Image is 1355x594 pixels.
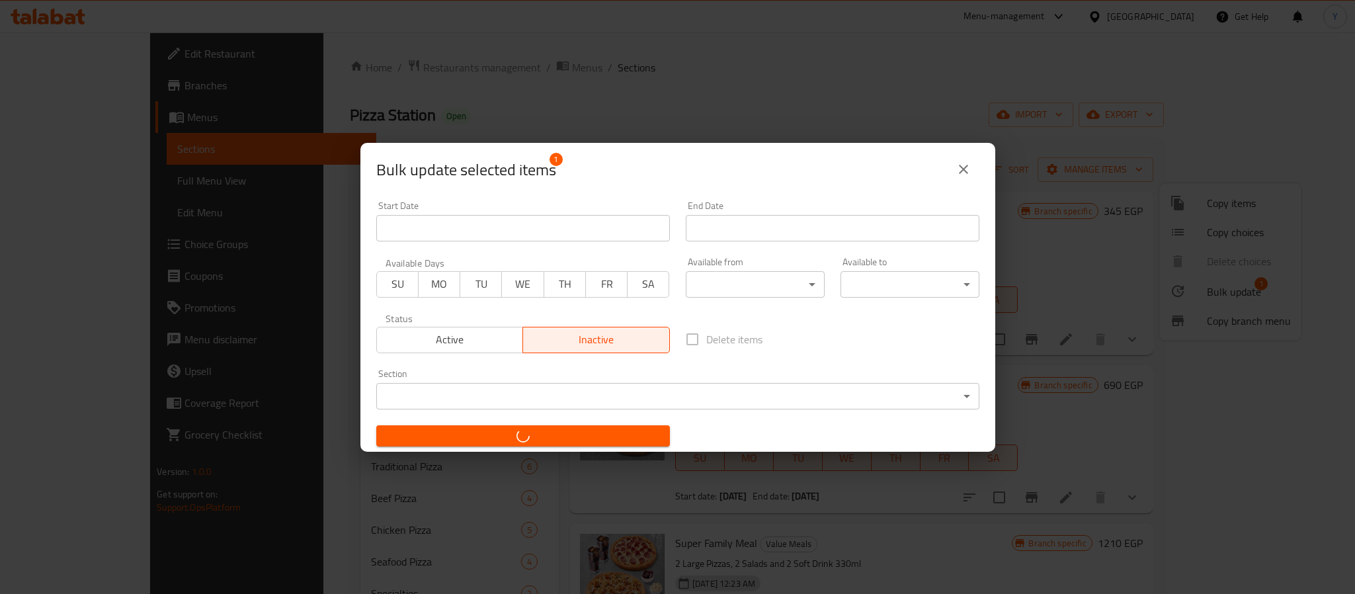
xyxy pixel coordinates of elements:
[522,327,670,353] button: Inactive
[501,271,544,298] button: WE
[686,271,825,298] div: ​
[507,275,538,294] span: WE
[382,275,413,294] span: SU
[627,271,669,298] button: SA
[460,271,502,298] button: TU
[550,275,581,294] span: TH
[591,275,622,294] span: FR
[424,275,455,294] span: MO
[376,327,524,353] button: Active
[948,153,979,185] button: close
[418,271,460,298] button: MO
[633,275,664,294] span: SA
[585,271,628,298] button: FR
[706,331,762,347] span: Delete items
[466,275,497,294] span: TU
[376,159,556,181] span: Selected items count
[841,271,979,298] div: ​
[550,153,563,166] span: 1
[376,271,419,298] button: SU
[528,330,665,349] span: Inactive
[382,330,518,349] span: Active
[376,383,979,409] div: ​
[544,271,586,298] button: TH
